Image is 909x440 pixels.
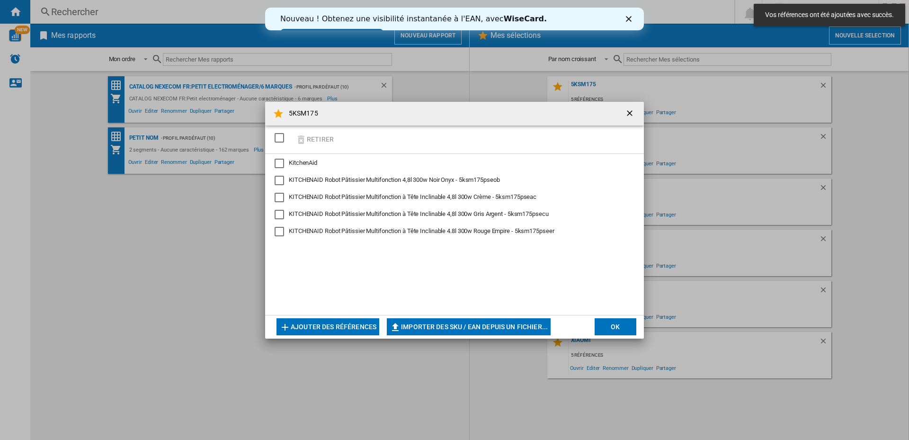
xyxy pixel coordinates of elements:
md-checkbox: SELECTIONS.EDITION_POPUP.SELECT_DESELECT [275,130,289,146]
iframe: Intercom live chat bannière [265,8,644,30]
span: Vos références ont été ajoutées avec succès. [762,10,897,20]
md-checkbox: KITCHENAID Robot Pâtissier Multifonction à Tête Inclinable 4.8l 300w Rouge Empire - 5ksm175pseer [275,227,634,236]
span: KITCHENAID Robot Pâtissier Multifonction à Tête Inclinable 4.8l 300w Rouge Empire - 5ksm175pseer [289,227,554,234]
button: Retirer [293,128,337,151]
md-checkbox: KitchenAid [275,159,627,168]
button: Importer des SKU / EAN depuis un fichier... [387,318,551,335]
span: KITCHENAID Robot Pâtissier Multifonction 4,8l 300w Noir Onyx - 5ksm175pseob [289,176,500,183]
button: getI18NText('BUTTONS.CLOSE_DIALOG') [621,104,640,123]
md-dialog: 5KSM175 Retirer ... [265,102,644,339]
a: Essayez dès maintenant ! [15,21,118,33]
md-checkbox: KITCHENAID Robot Pâtissier Multifonction à Tête Inclinable 4,8l 300w Crème - 5ksm175pseac [275,193,627,202]
div: Fermer [361,9,370,14]
button: Ajouter des références [276,318,379,335]
ng-md-icon: getI18NText('BUTTONS.CLOSE_DIALOG') [625,108,636,120]
button: OK [595,318,636,335]
h4: 5KSM175 [284,109,318,118]
md-checkbox: KITCHENAID Robot Pâtissier Multifonction 4,8l 300w Noir Onyx - 5ksm175pseob [275,176,627,185]
md-checkbox: KITCHENAID Robot Pâtissier Multifonction à Tête Inclinable 4,8l 300w Gris Argent - 5ksm175psecu [275,210,627,219]
span: KitchenAid [289,159,317,166]
span: KITCHENAID Robot Pâtissier Multifonction à Tête Inclinable 4,8l 300w Crème - 5ksm175pseac [289,193,536,200]
span: KITCHENAID Robot Pâtissier Multifonction à Tête Inclinable 4,8l 300w Gris Argent - 5ksm175psecu [289,210,549,217]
